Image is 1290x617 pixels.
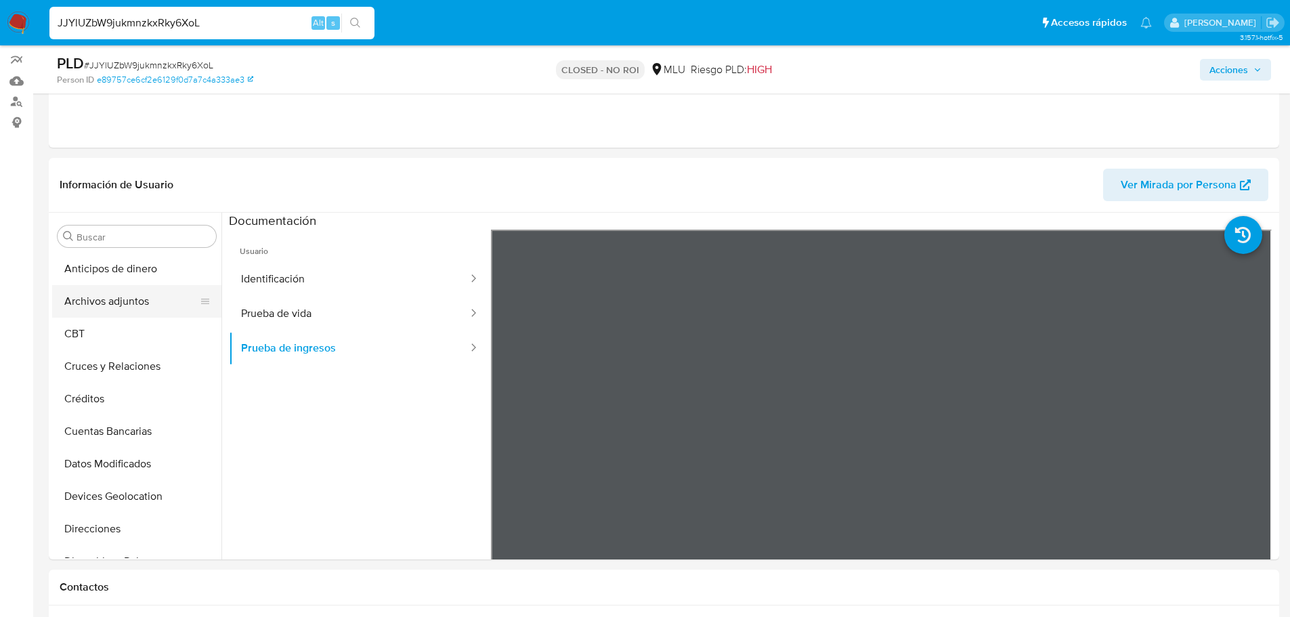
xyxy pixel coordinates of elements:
button: Cuentas Bancarias [52,415,221,448]
div: MLU [650,62,685,77]
button: CBT [52,318,221,350]
span: # JJYlUZbW9jukmnzkxRky6XoL [84,58,213,72]
button: Acciones [1200,59,1271,81]
input: Buscar usuario o caso... [49,14,374,32]
a: Salir [1266,16,1280,30]
button: Datos Modificados [52,448,221,480]
span: Riesgo PLD: [691,62,772,77]
b: Person ID [57,74,94,86]
span: Ver Mirada por Persona [1121,169,1237,201]
span: 3.157.1-hotfix-5 [1240,32,1283,43]
button: Dispositivos Point [52,545,221,578]
p: giorgio.franco@mercadolibre.com [1184,16,1261,29]
button: Créditos [52,383,221,415]
span: Accesos rápidos [1051,16,1127,30]
button: Buscar [63,231,74,242]
button: Devices Geolocation [52,480,221,513]
a: e89757ce6cf2e6129f0d7a7c4a333ae3 [97,74,253,86]
input: Buscar [77,231,211,243]
button: Cruces y Relaciones [52,350,221,383]
span: Acciones [1209,59,1248,81]
span: Alt [313,16,324,29]
button: Anticipos de dinero [52,253,221,285]
button: search-icon [341,14,369,33]
h1: Información de Usuario [60,178,173,192]
button: Ver Mirada por Persona [1103,169,1268,201]
button: Direcciones [52,513,221,545]
p: CLOSED - NO ROI [556,60,645,79]
span: HIGH [747,62,772,77]
button: Archivos adjuntos [52,285,211,318]
a: Notificaciones [1140,17,1152,28]
span: s [331,16,335,29]
h1: Contactos [60,580,1268,594]
b: PLD [57,52,84,74]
